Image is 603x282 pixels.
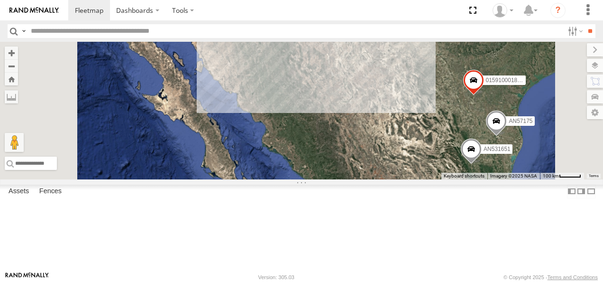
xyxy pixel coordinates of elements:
label: Search Filter Options [564,24,585,38]
div: Version: 305.03 [258,274,294,280]
span: AN531651 [484,146,511,153]
label: Fences [35,185,66,198]
label: Map Settings [587,106,603,119]
button: Map Scale: 100 km per 43 pixels [540,173,584,179]
span: 100 km [543,173,559,179]
div: Omar Miranda [489,3,517,18]
div: © Copyright 2025 - [503,274,598,280]
label: Dock Summary Table to the Right [576,185,586,198]
button: Zoom out [5,59,18,73]
span: AN57175 [509,118,532,125]
span: 015910001811580 [486,77,533,84]
button: Keyboard shortcuts [444,173,484,179]
label: Assets [4,185,34,198]
label: Hide Summary Table [586,185,596,198]
label: Measure [5,90,18,103]
label: Dock Summary Table to the Left [567,185,576,198]
a: Terms and Conditions [548,274,598,280]
button: Drag Pegman onto the map to open Street View [5,133,24,152]
img: rand-logo.svg [9,7,59,14]
i: ? [550,3,566,18]
label: Search Query [20,24,27,38]
span: Imagery ©2025 NASA [490,173,537,179]
button: Zoom in [5,47,18,59]
a: Terms [589,174,599,178]
button: Zoom Home [5,73,18,85]
a: Visit our Website [5,273,49,282]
